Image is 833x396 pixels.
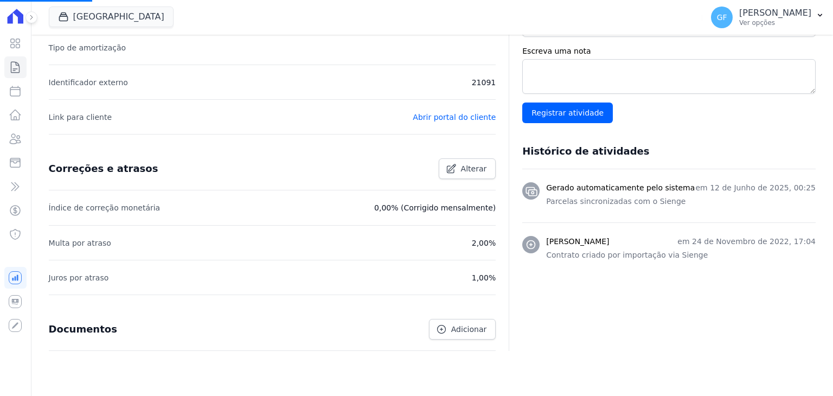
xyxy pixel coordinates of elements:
p: [PERSON_NAME] [739,8,811,18]
h3: Histórico de atividades [522,145,649,158]
p: Tipo de amortização [49,41,126,54]
p: Multa por atraso [49,237,111,250]
h3: Correções e atrasos [49,162,158,175]
p: Índice de correção monetária [49,201,161,214]
p: Identificador externo [49,76,128,89]
h3: Documentos [49,323,117,336]
p: Ver opções [739,18,811,27]
p: Contrato criado por importação via Sienge [546,250,816,261]
a: Adicionar [429,319,496,340]
label: Escreva uma nota [522,46,816,57]
p: Parcelas sincronizadas com o Sienge [546,196,816,207]
p: Link para cliente [49,111,112,124]
span: GF [717,14,727,21]
p: 21091 [472,76,496,89]
input: Registrar atividade [522,103,613,123]
p: 1,00% [472,271,496,284]
p: em 24 de Novembro de 2022, 17:04 [677,236,816,247]
span: Alterar [461,163,487,174]
p: em 12 de Junho de 2025, 00:25 [695,182,816,194]
button: GF [PERSON_NAME] Ver opções [702,2,833,33]
h3: [PERSON_NAME] [546,236,609,247]
button: [GEOGRAPHIC_DATA] [49,7,174,27]
p: Juros por atraso [49,271,109,284]
p: 0,00% (Corrigido mensalmente) [374,201,496,214]
span: Adicionar [451,324,486,335]
a: Alterar [439,158,496,179]
h3: Gerado automaticamente pelo sistema [546,182,695,194]
p: 2,00% [472,237,496,250]
a: Abrir portal do cliente [413,113,496,122]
